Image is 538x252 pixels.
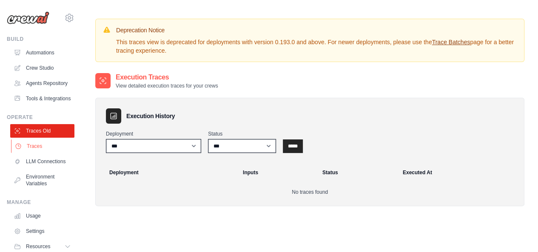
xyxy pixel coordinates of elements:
[116,72,218,82] h2: Execution Traces
[11,139,75,153] a: Traces
[116,38,517,55] p: This traces view is deprecated for deployments with version 0.193.0 and above. For newer deployme...
[106,189,514,195] p: No traces found
[398,163,521,182] th: Executed At
[10,224,74,238] a: Settings
[10,209,74,223] a: Usage
[10,76,74,90] a: Agents Repository
[116,82,218,89] p: View detailed execution traces for your crews
[7,114,74,121] div: Operate
[10,124,74,138] a: Traces Old
[10,92,74,105] a: Tools & Integrations
[208,130,276,137] label: Status
[10,46,74,59] a: Automations
[432,39,470,45] a: Trace Batches
[99,163,238,182] th: Deployment
[317,163,398,182] th: Status
[116,26,517,34] h3: Deprecation Notice
[7,199,74,206] div: Manage
[106,130,201,137] label: Deployment
[10,170,74,190] a: Environment Variables
[7,36,74,42] div: Build
[26,243,50,250] span: Resources
[238,163,317,182] th: Inputs
[10,61,74,75] a: Crew Studio
[10,155,74,168] a: LLM Connections
[126,112,175,120] h3: Execution History
[7,11,49,24] img: Logo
